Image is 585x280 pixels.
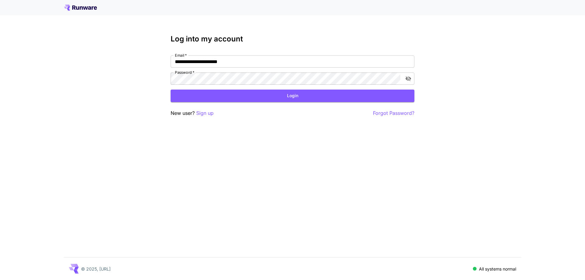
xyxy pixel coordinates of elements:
[373,109,414,117] button: Forgot Password?
[403,73,414,84] button: toggle password visibility
[171,109,214,117] p: New user?
[175,70,194,75] label: Password
[171,90,414,102] button: Login
[175,53,187,58] label: Email
[196,109,214,117] button: Sign up
[479,266,516,272] p: All systems normal
[81,266,111,272] p: © 2025, [URL]
[171,35,414,43] h3: Log into my account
